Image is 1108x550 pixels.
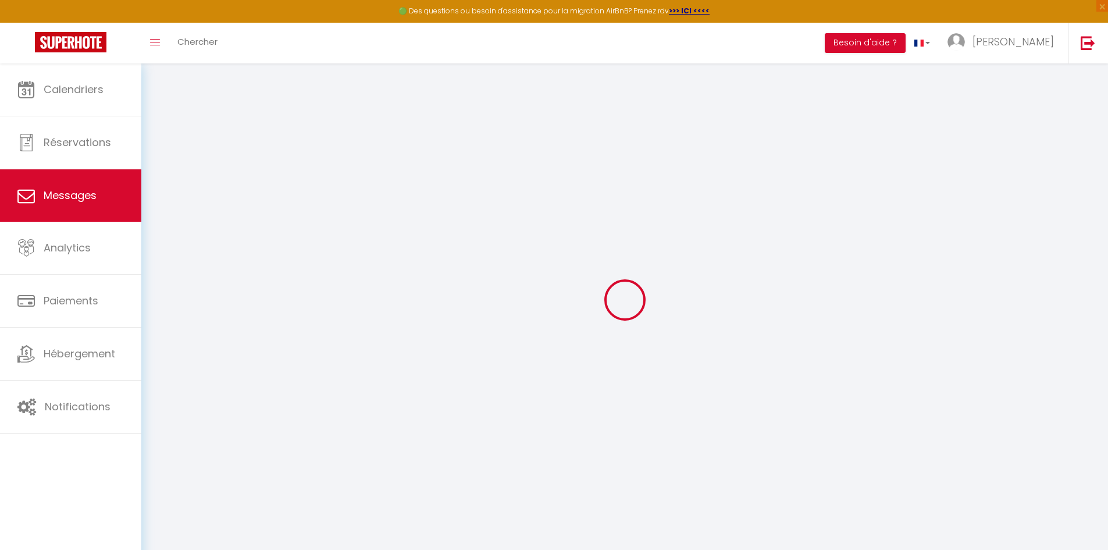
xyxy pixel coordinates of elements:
img: logout [1081,36,1095,50]
button: Besoin d'aide ? [825,33,906,53]
span: [PERSON_NAME] [972,34,1054,49]
span: Chercher [177,36,218,48]
img: ... [947,33,965,51]
span: Analytics [44,240,91,255]
span: Calendriers [44,82,104,97]
span: Messages [44,188,97,203]
a: >>> ICI <<<< [669,6,710,16]
span: Réservations [44,135,111,150]
span: Hébergement [44,346,115,361]
img: Super Booking [35,32,106,52]
span: Notifications [45,399,111,414]
a: ... [PERSON_NAME] [939,23,1068,63]
span: Paiements [44,293,98,308]
a: Chercher [169,23,226,63]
